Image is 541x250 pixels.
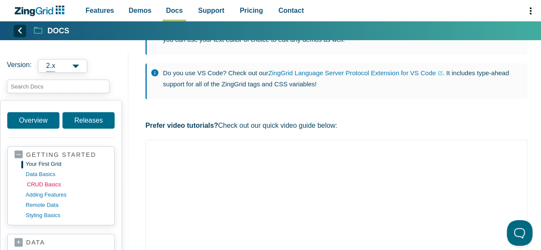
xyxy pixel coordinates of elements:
[26,159,107,169] a: your first grid
[198,5,224,16] span: Support
[7,112,59,129] a: Overview
[27,179,109,190] a: CRUD basics
[34,26,69,36] a: Docs
[15,238,107,247] a: data
[7,59,32,73] span: Version:
[163,68,519,89] p: Do you use VS Code? Check out our . It includes type-ahead support for all of the ZingGrid tags a...
[26,200,107,210] a: remote data
[278,5,304,16] span: Contact
[129,5,151,16] span: Demos
[26,210,107,221] a: styling basics
[62,112,115,129] a: Releases
[7,59,121,73] label: Versions
[26,190,107,200] a: adding features
[145,122,218,129] strong: Prefer video tutorials?
[507,220,532,246] iframe: Help Scout Beacon - Open
[14,6,69,16] a: ZingChart Logo. Click to return to the homepage
[166,5,183,16] span: Docs
[86,5,114,16] span: Features
[26,169,107,179] a: data basics
[145,120,527,131] p: Check out our quick video guide below:
[7,79,109,93] input: search input
[240,5,263,16] span: Pricing
[15,151,107,159] a: getting started
[268,68,443,79] a: ZingGrid Language Server Protocol Extension for VS Code
[47,27,69,35] strong: Docs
